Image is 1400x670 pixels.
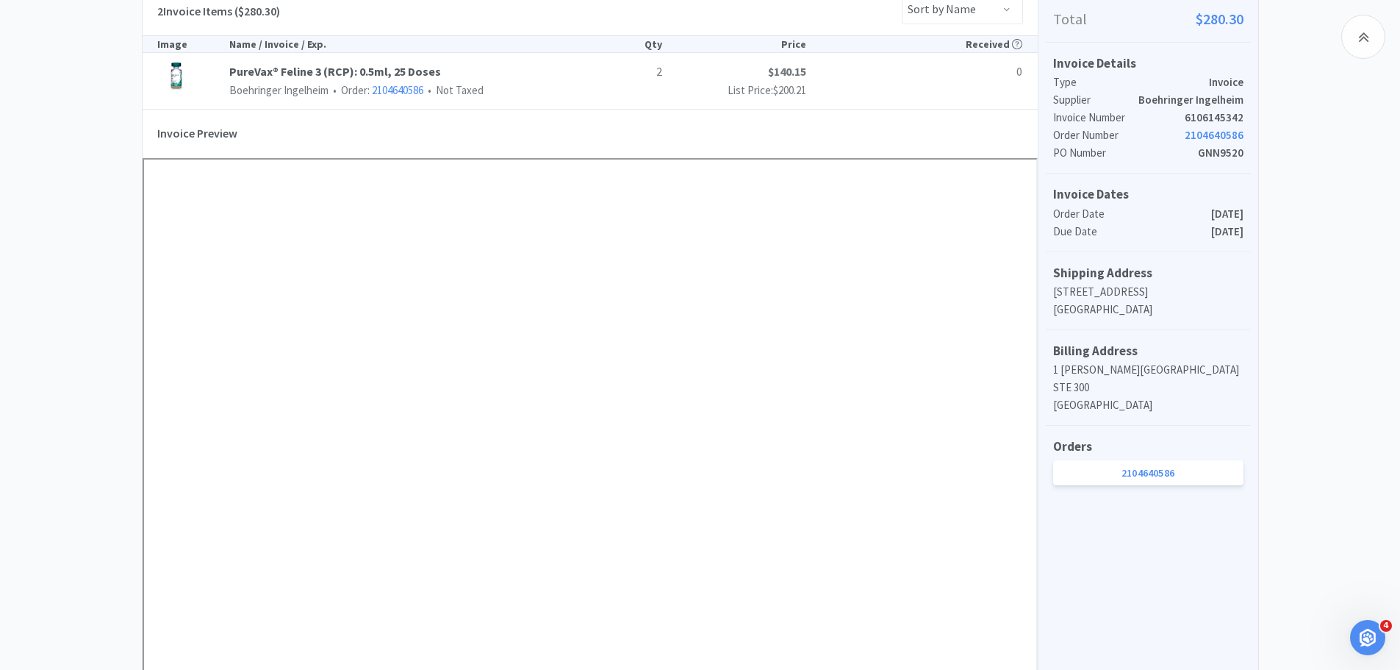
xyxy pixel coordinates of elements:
span: Not Taxed [423,83,484,97]
p: 6106145342 [1185,109,1243,126]
h5: Shipping Address [1053,263,1243,283]
p: [GEOGRAPHIC_DATA] [1053,301,1243,318]
p: Type [1053,74,1209,91]
iframe: Intercom live chat [1350,620,1385,655]
a: 2104640586 [372,83,423,97]
span: Order: [329,83,423,97]
p: List Price: [662,82,806,99]
div: 0 [914,63,1022,82]
div: Name / Invoice / Exp. [229,36,590,52]
div: Price [662,36,806,52]
p: Supplier [1053,91,1138,109]
p: Order Number [1053,126,1185,144]
div: Qty [589,36,661,52]
p: Order Date [1053,205,1211,223]
p: Invoice Number [1053,109,1185,126]
p: GNN9520 [1198,144,1243,162]
div: Image [157,36,229,52]
p: Due Date [1053,223,1211,240]
strong: $140.15 [768,64,806,79]
h5: Orders [1053,437,1243,457]
h5: Billing Address [1053,341,1243,361]
p: Boehringer Ingelheim [1138,91,1243,109]
a: PureVax® Feline 3 (RCP): 0.5ml, 25 Doses [229,63,590,82]
h5: Invoice Details [1053,54,1243,74]
p: 2 [589,63,661,82]
p: Total [1053,7,1243,31]
p: [DATE] [1211,205,1243,223]
span: $200.21 [773,83,806,97]
h5: 2 Invoice Items ($280.30) [157,2,280,21]
p: [STREET_ADDRESS] [1053,283,1243,301]
p: 1 [PERSON_NAME][GEOGRAPHIC_DATA] STE 300 [1053,361,1243,396]
p: [DATE] [1211,223,1243,240]
p: PO Number [1053,144,1198,162]
span: 4 [1380,620,1392,632]
h5: Invoice Dates [1053,185,1243,204]
img: acf9800cf92a419f80f96babf14910fd_404530.png [157,63,196,93]
span: Boehringer Ingelheim [229,83,329,97]
span: • [426,83,434,97]
h5: Invoice Preview [157,117,237,151]
span: • [331,83,339,97]
span: Received [966,38,1022,51]
a: 2104640586 [1185,128,1243,142]
p: Invoice [1209,74,1243,91]
span: $280.30 [1196,7,1243,31]
p: [GEOGRAPHIC_DATA] [1053,396,1243,414]
a: 2104640586 [1053,460,1243,485]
